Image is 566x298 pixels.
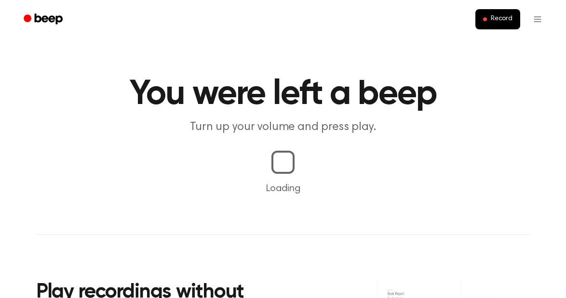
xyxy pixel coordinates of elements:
[12,181,554,196] p: Loading
[491,15,512,24] span: Record
[98,119,468,135] p: Turn up your volume and press play.
[17,10,71,29] a: Beep
[36,77,530,112] h1: You were left a beep
[526,8,549,31] button: Open menu
[475,9,520,29] button: Record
